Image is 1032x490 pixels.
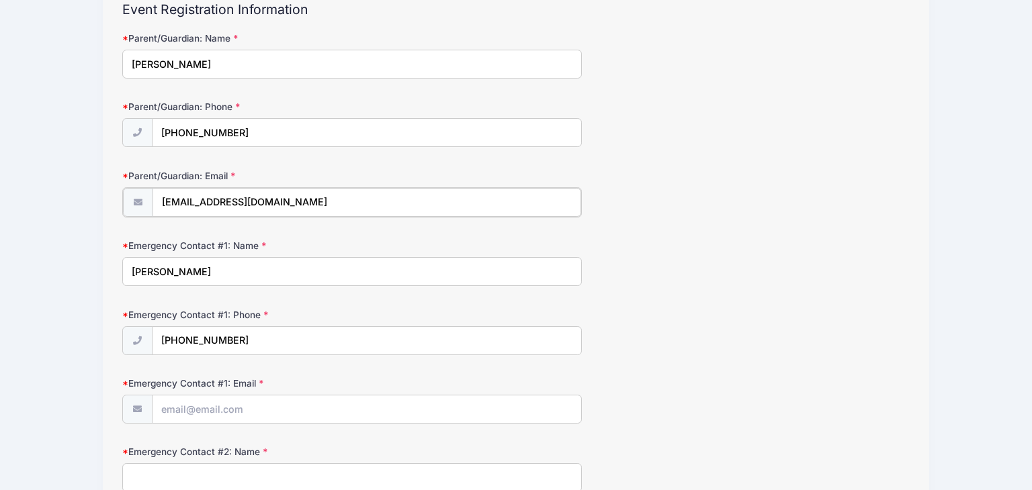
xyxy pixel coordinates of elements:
[122,100,385,113] label: Parent/Guardian: Phone
[152,395,582,424] input: email@email.com
[152,118,582,147] input: (xxx) xxx-xxxx
[152,326,582,355] input: (xxx) xxx-xxxx
[122,445,385,458] label: Emergency Contact #2: Name
[122,32,385,45] label: Parent/Guardian: Name
[153,188,581,217] input: email@email.com
[122,169,385,183] label: Parent/Guardian: Email
[122,377,385,390] label: Emergency Contact #1: Email
[122,308,385,322] label: Emergency Contact #1: Phone
[122,239,385,252] label: Emergency Contact #1: Name
[122,2,910,17] h2: Event Registration Information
